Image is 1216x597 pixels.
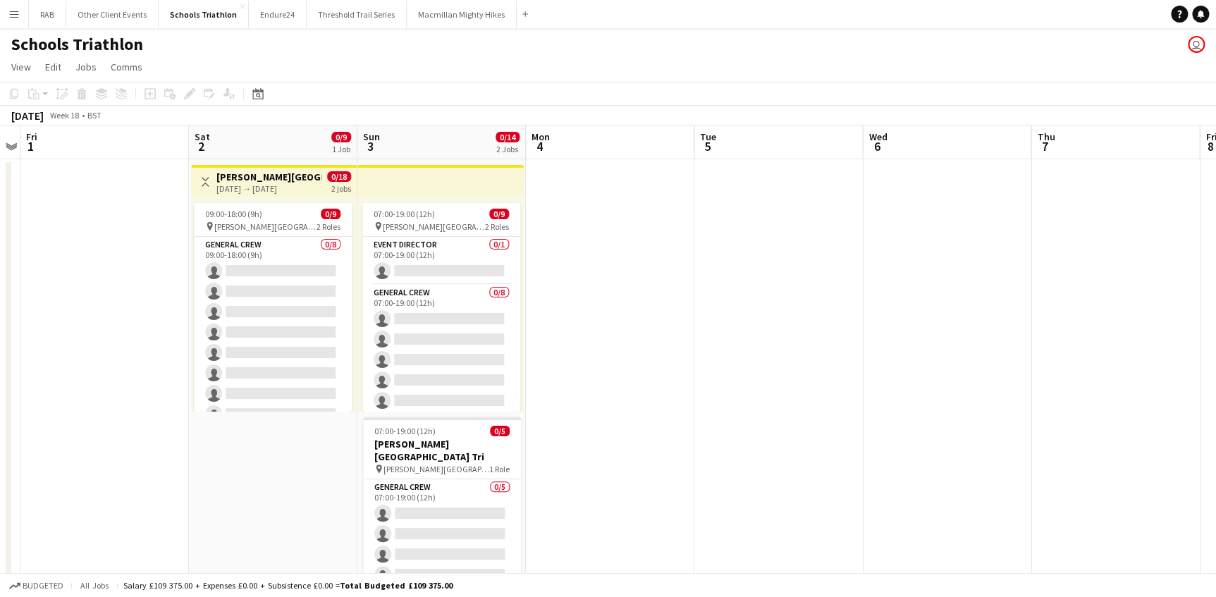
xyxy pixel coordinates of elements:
span: 5 [698,138,716,154]
div: Salary £109 375.00 + Expenses £0.00 + Subsistence £0.00 = [123,580,453,591]
app-job-card: 07:00-19:00 (12h)0/9 [PERSON_NAME][GEOGRAPHIC_DATA]2 RolesEvent Director0/107:00-19:00 (12h) Gene... [362,203,520,412]
span: 07:00-19:00 (12h) [374,209,435,219]
app-user-avatar: Liz Sutton [1188,36,1205,53]
button: Schools Triathlon [159,1,249,28]
a: Edit [39,58,67,76]
span: 0/9 [489,209,509,219]
button: Threshold Trail Series [307,1,407,28]
span: Week 18 [47,110,82,121]
span: 1 [24,138,37,154]
span: 0/14 [496,132,520,142]
span: Edit [45,61,61,73]
span: 1 Role [489,464,510,474]
span: 0/9 [331,132,351,142]
h1: Schools Triathlon [11,34,143,55]
span: Comms [111,61,142,73]
h3: [PERSON_NAME][GEOGRAPHIC_DATA] Tri [363,438,521,463]
button: Macmillan Mighty Hikes [407,1,517,28]
span: [PERSON_NAME][GEOGRAPHIC_DATA] [383,221,485,232]
a: Comms [105,58,148,76]
span: All jobs [78,580,111,591]
span: 0/18 [327,171,351,182]
div: 2 jobs [331,182,351,194]
span: 0/5 [490,426,510,436]
span: [PERSON_NAME][GEOGRAPHIC_DATA] [214,221,317,232]
span: Budgeted [23,581,63,591]
span: 4 [529,138,550,154]
span: Fri [26,130,37,143]
span: 2 Roles [485,221,509,232]
span: Tue [700,130,716,143]
div: 2 Jobs [496,144,519,154]
div: 1 Job [332,144,350,154]
span: Mon [532,130,550,143]
h3: [PERSON_NAME][GEOGRAPHIC_DATA] Tri [216,171,321,183]
span: 2 Roles [317,221,340,232]
span: 07:00-19:00 (12h) [374,426,436,436]
button: Budgeted [7,578,66,593]
button: Other Client Events [66,1,159,28]
div: BST [87,110,102,121]
app-job-card: 09:00-18:00 (9h)0/9 [PERSON_NAME][GEOGRAPHIC_DATA]2 RolesGeneral Crew0/809:00-18:00 (9h) [194,203,352,412]
span: 09:00-18:00 (9h) [205,209,262,219]
app-card-role: General Crew0/809:00-18:00 (9h) [194,237,352,428]
app-card-role: General Crew0/807:00-19:00 (12h) [362,285,520,476]
div: [DATE] → [DATE] [216,183,321,194]
span: Wed [868,130,887,143]
div: [DATE] [11,109,44,123]
span: Jobs [75,61,97,73]
span: Sun [363,130,380,143]
span: Total Budgeted £109 375.00 [340,580,453,591]
span: 3 [361,138,380,154]
span: 0/9 [321,209,340,219]
span: 2 [192,138,210,154]
button: RAB [29,1,66,28]
span: 7 [1035,138,1055,154]
span: Sat [195,130,210,143]
span: [PERSON_NAME][GEOGRAPHIC_DATA] [383,464,489,474]
span: View [11,61,31,73]
a: View [6,58,37,76]
a: Jobs [70,58,102,76]
span: 6 [866,138,887,154]
button: Endure24 [249,1,307,28]
app-card-role: Event Director0/107:00-19:00 (12h) [362,237,520,285]
span: Thu [1037,130,1055,143]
